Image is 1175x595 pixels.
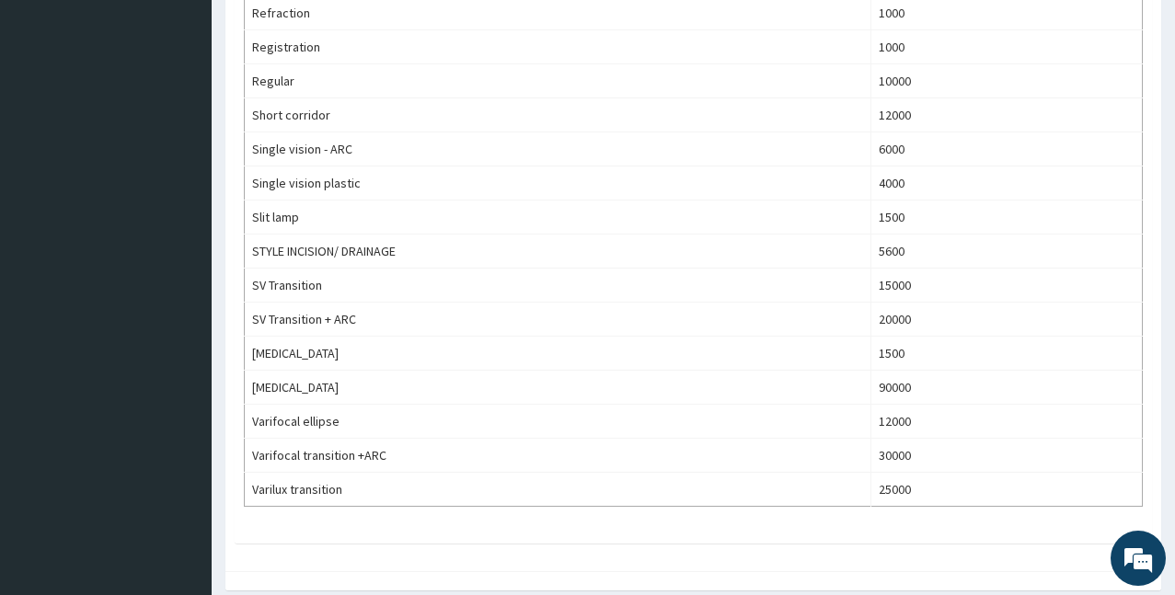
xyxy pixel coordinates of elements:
[871,30,1143,64] td: 1000
[245,439,871,473] td: Varifocal transition +ARC
[245,166,871,200] td: Single vision plastic
[871,371,1143,405] td: 90000
[871,166,1143,200] td: 4000
[9,398,351,463] textarea: Type your message and hit 'Enter'
[245,235,871,269] td: STYLE INCISION/ DRAINAGE
[245,200,871,235] td: Slit lamp
[34,92,75,138] img: d_794563401_company_1708531726252_794563401
[871,473,1143,507] td: 25000
[245,337,871,371] td: [MEDICAL_DATA]
[245,30,871,64] td: Registration
[245,132,871,166] td: Single vision - ARC
[871,303,1143,337] td: 20000
[245,405,871,439] td: Varifocal ellipse
[245,473,871,507] td: Varilux transition
[871,200,1143,235] td: 1500
[245,371,871,405] td: [MEDICAL_DATA]
[107,179,254,365] span: We're online!
[871,405,1143,439] td: 12000
[871,64,1143,98] td: 10000
[245,64,871,98] td: Regular
[245,98,871,132] td: Short corridor
[871,235,1143,269] td: 5600
[96,103,309,127] div: Chat with us now
[871,439,1143,473] td: 30000
[245,269,871,303] td: SV Transition
[871,269,1143,303] td: 15000
[871,98,1143,132] td: 12000
[302,9,346,53] div: Minimize live chat window
[871,337,1143,371] td: 1500
[245,303,871,337] td: SV Transition + ARC
[871,132,1143,166] td: 6000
